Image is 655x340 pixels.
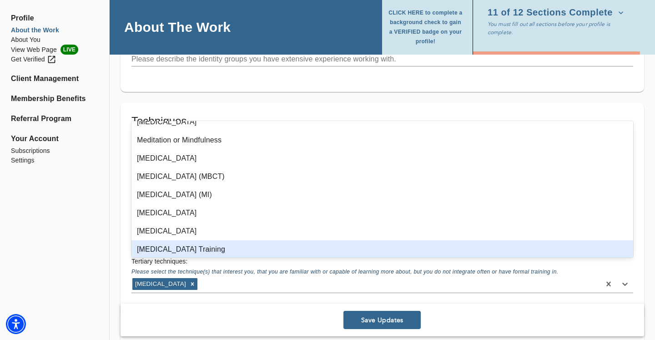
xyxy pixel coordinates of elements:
[131,222,633,240] div: [MEDICAL_DATA]
[131,269,559,277] span: Please select the technique(s) that interest you, that you are familiar with or capable of learni...
[124,19,231,36] h4: About The Work
[11,25,98,35] a: About the Work
[131,186,633,204] div: [MEDICAL_DATA] (MI)
[11,55,56,64] div: Get Verified
[488,20,630,36] p: You must fill out all sections before your profile is complete.
[343,311,421,329] button: Save Updates
[131,204,633,222] div: [MEDICAL_DATA]
[347,316,417,325] span: Save Updates
[11,55,98,64] a: Get Verified
[131,149,633,167] div: [MEDICAL_DATA]
[11,35,98,45] a: About You
[11,146,98,156] a: Subscriptions
[60,45,78,55] span: LIVE
[11,156,98,165] a: Settings
[488,8,624,17] span: 11 of 12 Sections Complete
[11,93,98,104] a: Membership Benefits
[131,257,633,267] h6: Tertiary techniques:
[488,5,627,20] button: 11 of 12 Sections Complete
[11,45,98,55] li: View Web Page
[388,5,467,49] button: CLICK HERE to complete a background check to gain a VERIFIED badge on your profile!
[131,131,633,149] div: Meditation or Mindfulness
[11,73,98,84] a: Client Management
[131,167,633,186] div: [MEDICAL_DATA] (MBCT)
[11,13,98,24] span: Profile
[6,314,26,334] div: Accessibility Menu
[11,113,98,124] a: Referral Program
[131,114,633,128] h5: Techniques
[11,45,98,55] a: View Web PageLIVE
[131,113,633,131] div: [MEDICAL_DATA]
[131,240,633,259] div: [MEDICAL_DATA] Training
[132,278,187,290] div: [MEDICAL_DATA]
[11,133,98,144] span: Your Account
[388,8,464,46] span: CLICK HERE to complete a background check to gain a VERIFIED badge on your profile!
